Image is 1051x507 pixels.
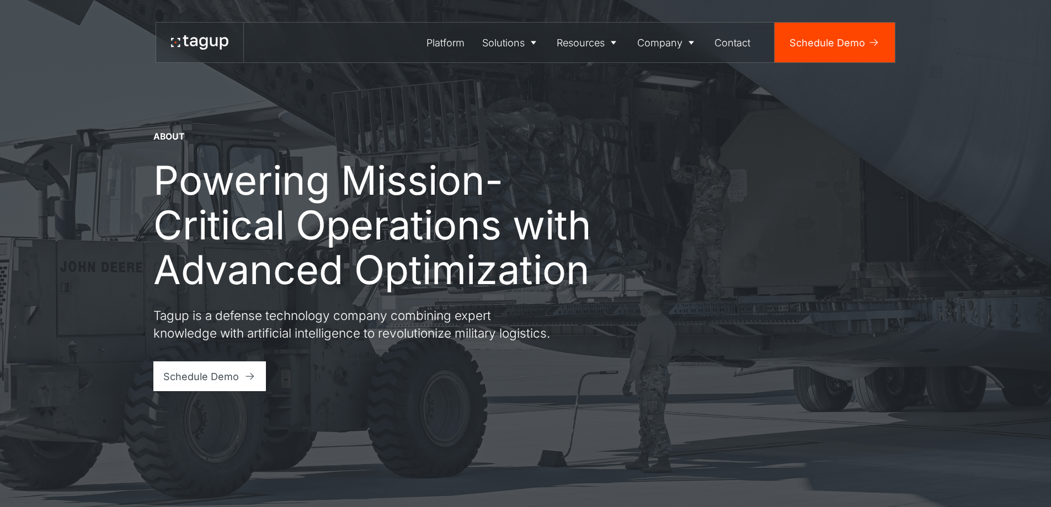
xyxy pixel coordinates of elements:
[789,35,865,50] div: Schedule Demo
[153,131,185,143] div: About
[557,35,605,50] div: Resources
[628,23,706,62] a: Company
[473,23,548,62] a: Solutions
[548,23,629,62] a: Resources
[426,35,465,50] div: Platform
[482,35,525,50] div: Solutions
[637,35,682,50] div: Company
[714,35,750,50] div: Contact
[153,361,266,391] a: Schedule Demo
[163,369,239,384] div: Schedule Demo
[706,23,760,62] a: Contact
[775,23,895,62] a: Schedule Demo
[153,158,617,292] h1: Powering Mission-Critical Operations with Advanced Optimization
[153,307,551,341] p: Tagup is a defense technology company combining expert knowledge with artificial intelligence to ...
[418,23,474,62] a: Platform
